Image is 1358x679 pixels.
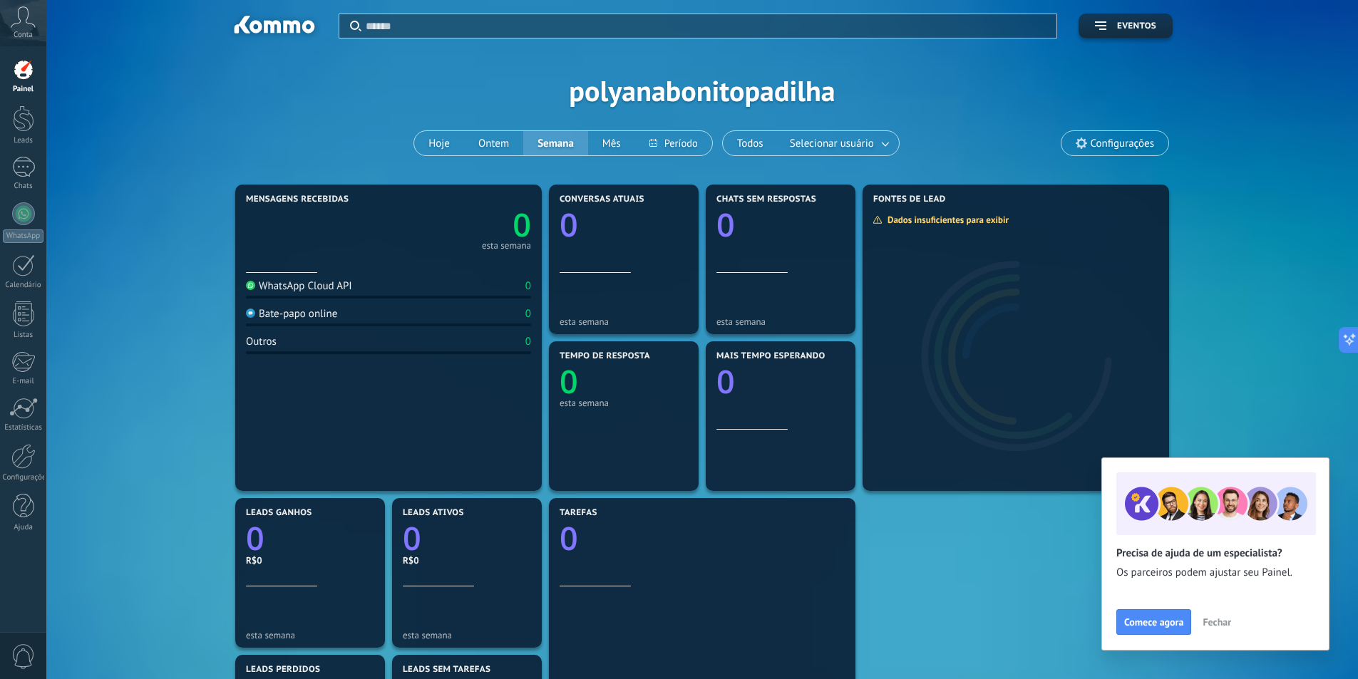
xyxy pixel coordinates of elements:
div: 0 [525,335,531,348]
span: Os parceiros podem ajustar seu Painel. [1116,566,1315,580]
text: 0 [560,360,578,403]
span: Mensagens recebidas [246,195,349,204]
div: esta semana [560,316,688,327]
text: 0 [560,203,578,247]
div: esta semana [482,242,531,249]
span: Selecionar usuário [787,134,877,153]
div: Bate-papo online [246,307,337,321]
div: Ajuda [3,523,44,532]
span: Tarefas [560,508,597,518]
div: Estatísticas [3,423,44,432]
span: Leads ganhos [246,508,312,518]
span: Fontes de lead [873,195,946,204]
span: Leads ativos [403,508,464,518]
div: Painel [3,85,44,94]
span: Conta [14,31,33,40]
div: 0 [525,307,531,321]
span: Mais tempo esperando [716,351,825,361]
div: esta semana [560,398,688,408]
div: 0 [525,279,531,293]
div: R$0 [403,554,531,566]
img: WhatsApp Cloud API [246,281,255,290]
span: Leads sem tarefas [403,665,490,675]
a: 0 [246,517,374,560]
text: 0 [716,203,735,247]
text: 0 [513,203,531,247]
text: 0 [246,517,264,560]
div: R$0 [246,554,374,566]
span: Tempo de resposta [560,351,650,361]
a: 0 [389,203,531,247]
div: E-mail [3,377,44,386]
div: esta semana [716,316,845,327]
text: 0 [403,517,421,560]
button: Eventos [1079,14,1173,38]
a: 0 [560,517,845,560]
a: 0 [403,517,531,560]
div: Dados insuficientes para exibir [873,214,1019,226]
div: Outros [246,335,277,348]
button: Selecionar usuário [778,131,899,155]
button: Comece agora [1116,609,1191,635]
span: Fechar [1203,617,1231,627]
h2: Precisa de ajuda de um especialista? [1116,546,1315,560]
div: Chats [3,182,44,191]
div: Listas [3,331,44,340]
button: Ontem [464,131,523,155]
div: Configurações [3,473,44,482]
div: esta semana [246,630,374,641]
span: Configurações [1091,138,1154,150]
span: Eventos [1117,21,1156,31]
button: Período [635,131,712,155]
div: esta semana [403,630,531,641]
span: Conversas atuais [560,195,644,204]
button: Todos [723,131,778,155]
button: Mês [588,131,635,155]
div: WhatsApp Cloud API [246,279,352,293]
text: 0 [716,360,735,403]
span: Leads perdidos [246,665,320,675]
div: Calendário [3,281,44,290]
button: Fechar [1196,611,1238,633]
div: WhatsApp [3,229,43,243]
img: Bate-papo online [246,309,255,318]
button: Hoje [414,131,464,155]
span: Chats sem respostas [716,195,816,204]
div: Leads [3,136,44,145]
text: 0 [560,517,578,560]
button: Semana [523,131,588,155]
span: Comece agora [1124,617,1183,627]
